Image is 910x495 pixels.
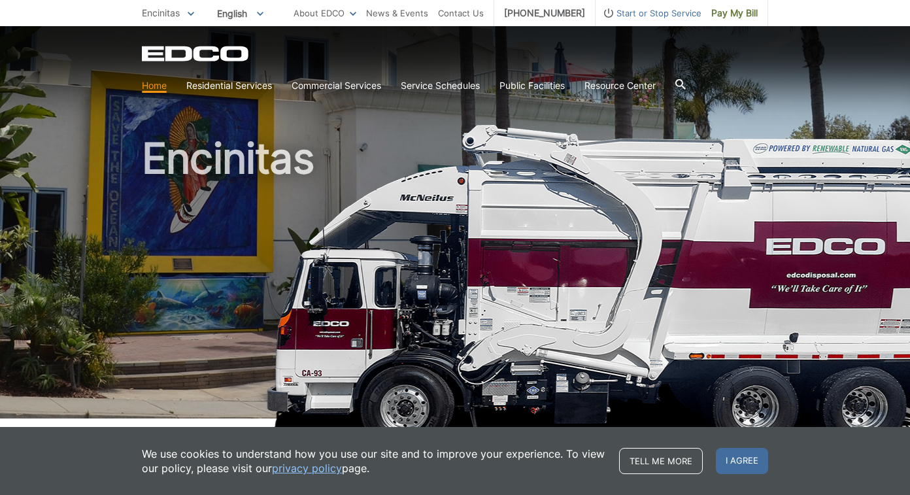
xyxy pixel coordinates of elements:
[366,6,428,20] a: News & Events
[142,46,250,61] a: EDCD logo. Return to the homepage.
[619,448,703,474] a: Tell me more
[292,78,381,93] a: Commercial Services
[716,448,768,474] span: I agree
[401,78,480,93] a: Service Schedules
[294,6,356,20] a: About EDCO
[711,6,758,20] span: Pay My Bill
[207,3,273,24] span: English
[499,78,565,93] a: Public Facilities
[142,7,180,18] span: Encinitas
[186,78,272,93] a: Residential Services
[142,137,768,424] h1: Encinitas
[142,447,606,475] p: We use cookies to understand how you use our site and to improve your experience. To view our pol...
[142,78,167,93] a: Home
[584,78,656,93] a: Resource Center
[272,461,342,475] a: privacy policy
[438,6,484,20] a: Contact Us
